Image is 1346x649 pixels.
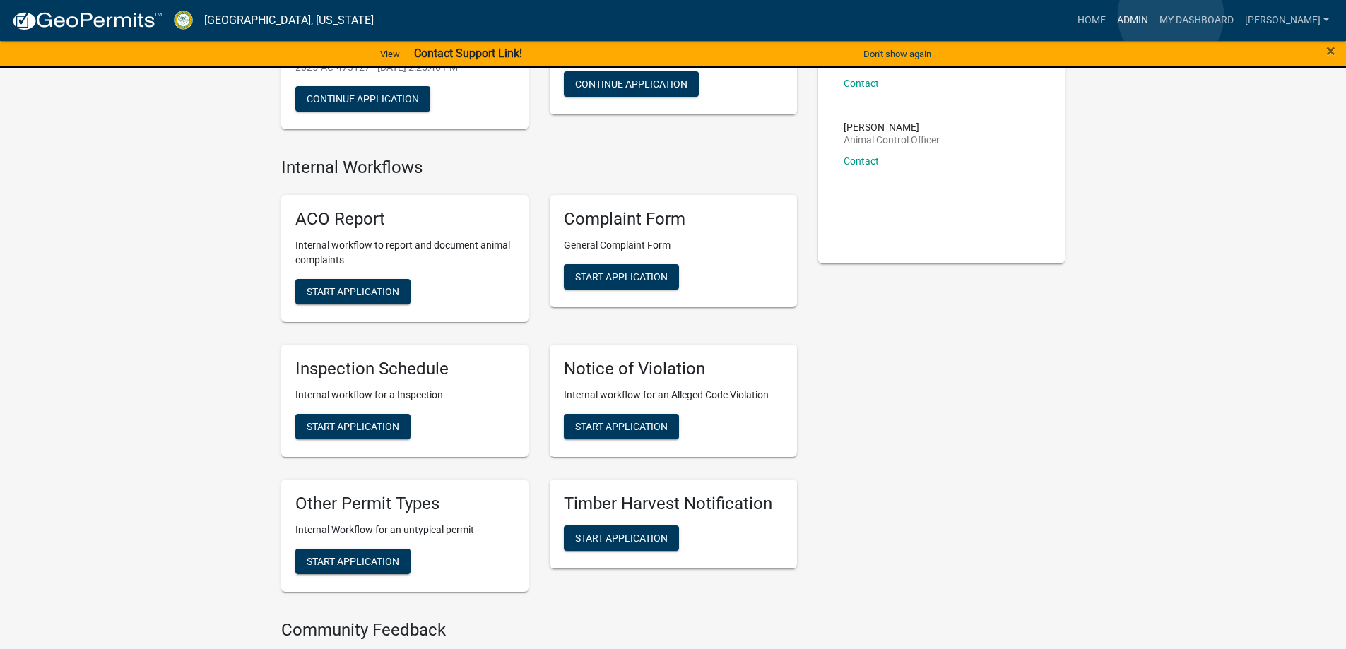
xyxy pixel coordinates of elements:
[295,359,514,379] h5: Inspection Schedule
[844,78,879,89] a: Contact
[844,122,940,132] p: [PERSON_NAME]
[1154,7,1239,34] a: My Dashboard
[564,359,783,379] h5: Notice of Violation
[295,523,514,537] p: Internal Workflow for an untypical permit
[1326,41,1335,61] span: ×
[281,157,797,178] h4: Internal Workflows
[295,414,411,439] button: Start Application
[295,549,411,574] button: Start Application
[575,532,668,543] span: Start Application
[575,271,668,282] span: Start Application
[295,279,411,304] button: Start Application
[1326,42,1335,59] button: Close
[1111,7,1154,34] a: Admin
[564,209,783,230] h5: Complaint Form
[564,238,783,253] p: General Complaint Form
[414,47,522,60] strong: Contact Support Link!
[575,420,668,431] span: Start Application
[174,11,193,30] img: Crawford County, Georgia
[307,420,399,431] span: Start Application
[374,42,406,66] a: View
[858,42,937,66] button: Don't show again
[564,264,679,290] button: Start Application
[295,86,430,112] button: Continue Application
[844,155,879,167] a: Contact
[204,8,374,32] a: [GEOGRAPHIC_DATA], [US_STATE]
[844,135,940,145] p: Animal Control Officer
[295,238,514,268] p: Internal workflow to report and document animal complaints
[307,555,399,566] span: Start Application
[564,525,679,551] button: Start Application
[307,286,399,297] span: Start Application
[295,209,514,230] h5: ACO Report
[564,414,679,439] button: Start Application
[1072,7,1111,34] a: Home
[295,494,514,514] h5: Other Permit Types
[564,388,783,403] p: Internal workflow for an Alleged Code Violation
[281,620,797,641] h4: Community Feedback
[1239,7,1335,34] a: [PERSON_NAME]
[564,71,699,97] button: Continue Application
[295,388,514,403] p: Internal workflow for a Inspection
[564,494,783,514] h5: Timber Harvest Notification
